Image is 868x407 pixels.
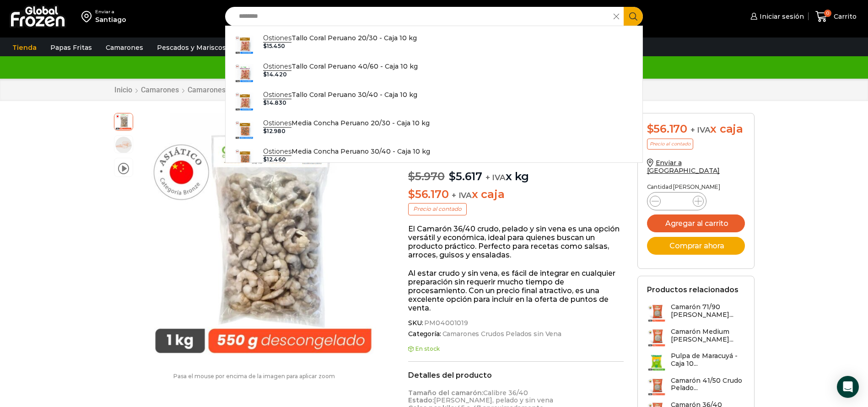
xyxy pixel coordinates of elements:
[647,377,745,396] a: Camarón 41/50 Crudo Pelado...
[647,237,745,255] button: Comprar ahora
[690,125,711,134] span: + IVA
[187,86,310,94] a: Camarones Crudos Pelados sin Vena
[263,71,267,78] span: $
[408,269,624,313] p: Al estar crudo y sin vena, es fácil de integrar en cualquier preparación sin requerir mucho tiemp...
[813,6,859,27] a: 0 Carrito
[226,59,643,87] a: OstionesTallo Coral Peruano 40/60 - Caja 10 kg $14.420
[263,43,267,49] span: $
[8,39,41,56] a: Tienda
[824,10,831,17] span: 0
[408,225,624,260] p: El Camarón 36/40 crudo, pelado y sin vena es una opción versátil y económica, ideal para quienes ...
[671,377,745,392] h3: Camarón 41/50 Crudo Pelado...
[647,122,687,135] bdi: 56.170
[114,112,133,130] span: Camaron 36/40 RPD Bronze
[671,352,745,368] h3: Pulpa de Maracuyá - Caja 10...
[408,203,467,215] p: Precio al contado
[263,128,267,134] span: $
[263,62,291,71] strong: Ostiones
[408,389,483,397] strong: Tamaño del camarón:
[263,61,418,71] p: Tallo Coral Peruano 40/60 - Caja 10 kg
[263,99,286,106] bdi: 14.830
[263,33,417,43] p: Tallo Coral Peruano 20/30 - Caja 10 kg
[449,170,456,183] span: $
[226,31,643,59] a: OstionesTallo Coral Peruano 20/30 - Caja 10 kg $15.450
[138,113,389,364] img: Camaron 36/40 RPD Bronze
[485,173,506,182] span: + IVA
[647,214,745,232] button: Agregar al carrito
[647,123,745,136] div: x caja
[449,170,482,183] bdi: 5.617
[263,71,287,78] bdi: 14.420
[647,184,745,190] p: Cantidad [PERSON_NAME]
[647,303,745,323] a: Camarón 71/90 [PERSON_NAME]...
[408,371,624,380] h2: Detalles del producto
[263,156,286,163] bdi: 12.460
[647,285,739,294] h2: Productos relacionados
[114,86,133,94] a: Inicio
[837,376,859,398] div: Open Intercom Messenger
[671,303,745,319] h3: Camarón 71/90 [PERSON_NAME]...
[668,195,685,208] input: Product quantity
[138,113,389,364] div: 1 / 3
[263,43,285,49] bdi: 15.450
[647,139,693,150] p: Precio al contado
[408,330,624,338] span: Categoría:
[114,136,133,154] span: 36/40 rpd bronze
[263,128,286,134] bdi: 12.980
[408,396,434,404] strong: Estado:
[408,319,624,327] span: SKU:
[263,147,291,156] strong: Ostiones
[408,188,624,201] p: x caja
[114,86,310,94] nav: Breadcrumb
[226,144,643,172] a: OstionesMedia Concha Peruano 30/40 - Caja 10 kg $12.460
[647,328,745,348] a: Camarón Medium [PERSON_NAME]...
[757,12,804,21] span: Iniciar sesión
[423,319,468,327] span: PM04001019
[441,330,561,338] a: Camarones Crudos Pelados sin Vena
[408,161,624,183] p: x kg
[263,119,291,128] strong: Ostiones
[226,116,643,144] a: OstionesMedia Concha Peruano 20/30 - Caja 10 kg $12.980
[226,87,643,116] a: OstionesTallo Coral Peruano 30/40 - Caja 10 kg $14.830
[831,12,857,21] span: Carrito
[408,170,445,183] bdi: 5.970
[263,34,291,43] strong: Ostiones
[408,170,415,183] span: $
[263,156,267,163] span: $
[46,39,97,56] a: Papas Fritas
[408,346,624,352] p: En stock
[647,352,745,372] a: Pulpa de Maracuyá - Caja 10...
[95,9,126,15] div: Enviar a
[114,373,395,380] p: Pasa el mouse por encima de la imagen para aplicar zoom
[263,90,417,100] p: Tallo Coral Peruano 30/40 - Caja 10 kg
[624,7,643,26] button: Search button
[647,122,654,135] span: $
[748,7,804,26] a: Iniciar sesión
[263,118,430,128] p: Media Concha Peruano 20/30 - Caja 10 kg
[647,159,720,175] a: Enviar a [GEOGRAPHIC_DATA]
[263,146,430,156] p: Media Concha Peruano 30/40 - Caja 10 kg
[95,15,126,24] div: Santiago
[408,187,448,201] bdi: 56.170
[81,9,95,24] img: address-field-icon.svg
[152,39,231,56] a: Pescados y Mariscos
[140,86,179,94] a: Camarones
[101,39,148,56] a: Camarones
[452,191,472,200] span: + IVA
[671,328,745,343] h3: Camarón Medium [PERSON_NAME]...
[263,91,291,99] strong: Ostiones
[263,99,267,106] span: $
[408,187,415,201] span: $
